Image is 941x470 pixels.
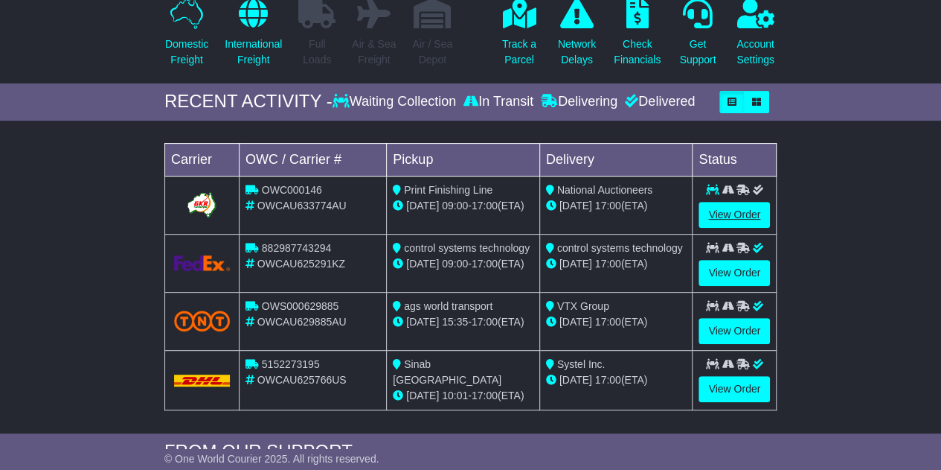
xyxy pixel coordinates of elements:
div: FROM OUR SUPPORT [164,441,777,463]
div: (ETA) [546,198,687,214]
img: GetCarrierServiceLogo [184,190,219,220]
div: (ETA) [546,372,687,388]
div: Delivered [621,94,695,110]
span: 15:35 [442,316,468,328]
span: 5152273195 [262,358,320,370]
span: control systems technology [404,242,530,254]
div: - (ETA) [393,256,533,272]
p: Network Delays [558,36,596,68]
div: - (ETA) [393,314,533,330]
img: TNT_Domestic.png [174,311,230,331]
span: OWCAU629885AU [257,316,347,328]
span: National Auctioneers [557,184,652,196]
p: International Freight [225,36,282,68]
span: 17:00 [595,258,621,270]
p: Domestic Freight [165,36,208,68]
p: Air & Sea Freight [352,36,396,68]
span: 882987743294 [262,242,331,254]
span: VTX Group [557,300,609,312]
div: RECENT ACTIVITY - [164,91,333,112]
span: Sinab [GEOGRAPHIC_DATA] [393,358,501,386]
td: Pickup [387,143,540,176]
span: Systel Inc. [557,358,606,370]
span: [DATE] [406,316,439,328]
span: © One World Courier 2025. All rights reserved. [164,453,379,465]
span: control systems technology [557,242,683,254]
span: 17:00 [472,316,498,328]
p: Air / Sea Depot [412,36,452,68]
span: 17:00 [472,200,498,212]
p: Account Settings [736,36,774,68]
div: In Transit [460,94,537,110]
a: View Order [698,202,770,228]
a: View Order [698,376,770,402]
span: [DATE] [559,258,592,270]
div: Waiting Collection [333,94,460,110]
td: Delivery [539,143,693,176]
img: GetCarrierServiceLogo [174,255,230,271]
span: 17:00 [595,374,621,386]
p: Get Support [679,36,716,68]
div: Delivering [537,94,621,110]
a: View Order [698,260,770,286]
span: OWS000629885 [262,300,339,312]
span: 17:00 [595,200,621,212]
div: - (ETA) [393,198,533,214]
p: Check Financials [614,36,661,68]
div: (ETA) [546,256,687,272]
span: [DATE] [559,316,592,328]
span: OWCAU625766US [257,374,347,386]
div: - (ETA) [393,388,533,404]
td: Carrier [164,143,239,176]
span: 17:00 [595,316,621,328]
span: ags world transport [404,300,492,312]
p: Full Loads [298,36,335,68]
span: 10:01 [442,390,468,401]
td: Status [693,143,777,176]
span: OWCAU625291KZ [257,258,345,270]
span: [DATE] [406,390,439,401]
span: OWC000146 [262,184,322,196]
img: DHL.png [174,375,230,387]
span: 09:00 [442,200,468,212]
span: OWCAU633774AU [257,200,347,212]
a: View Order [698,318,770,344]
span: [DATE] [559,200,592,212]
span: [DATE] [559,374,592,386]
span: 17:00 [472,390,498,401]
p: Track a Parcel [502,36,536,68]
span: 17:00 [472,258,498,270]
td: OWC / Carrier # [239,143,386,176]
span: [DATE] [406,200,439,212]
span: 09:00 [442,258,468,270]
span: Print Finishing Line [404,184,492,196]
span: [DATE] [406,258,439,270]
div: (ETA) [546,314,687,330]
